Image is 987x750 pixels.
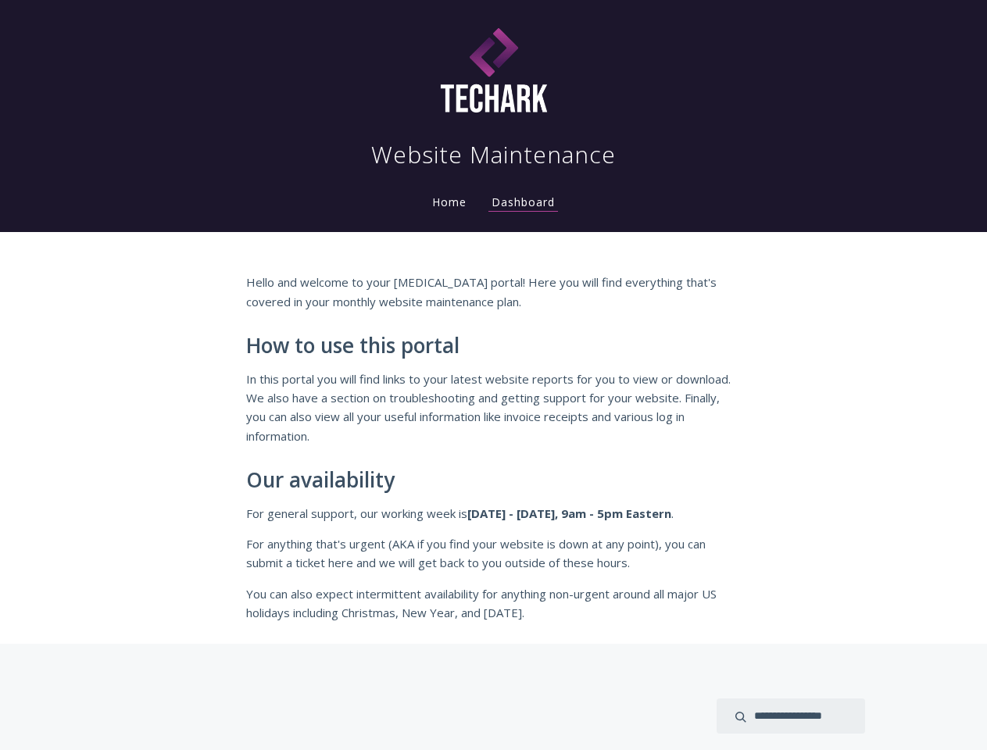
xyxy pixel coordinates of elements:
h1: Website Maintenance [371,139,616,170]
p: For general support, our working week is . [246,504,742,523]
h2: How to use this portal [246,334,742,358]
p: You can also expect intermittent availability for anything non-urgent around all major US holiday... [246,584,742,623]
strong: [DATE] - [DATE], 9am - 5pm Eastern [467,505,671,521]
p: Hello and welcome to your [MEDICAL_DATA] portal! Here you will find everything that's covered in ... [246,273,742,311]
p: In this portal you will find links to your latest website reports for you to view or download. We... [246,370,742,446]
h2: Our availability [246,469,742,492]
a: Home [429,195,470,209]
p: For anything that's urgent (AKA if you find your website is down at any point), you can submit a ... [246,534,742,573]
input: search input [717,698,865,734]
a: Dashboard [488,195,558,212]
